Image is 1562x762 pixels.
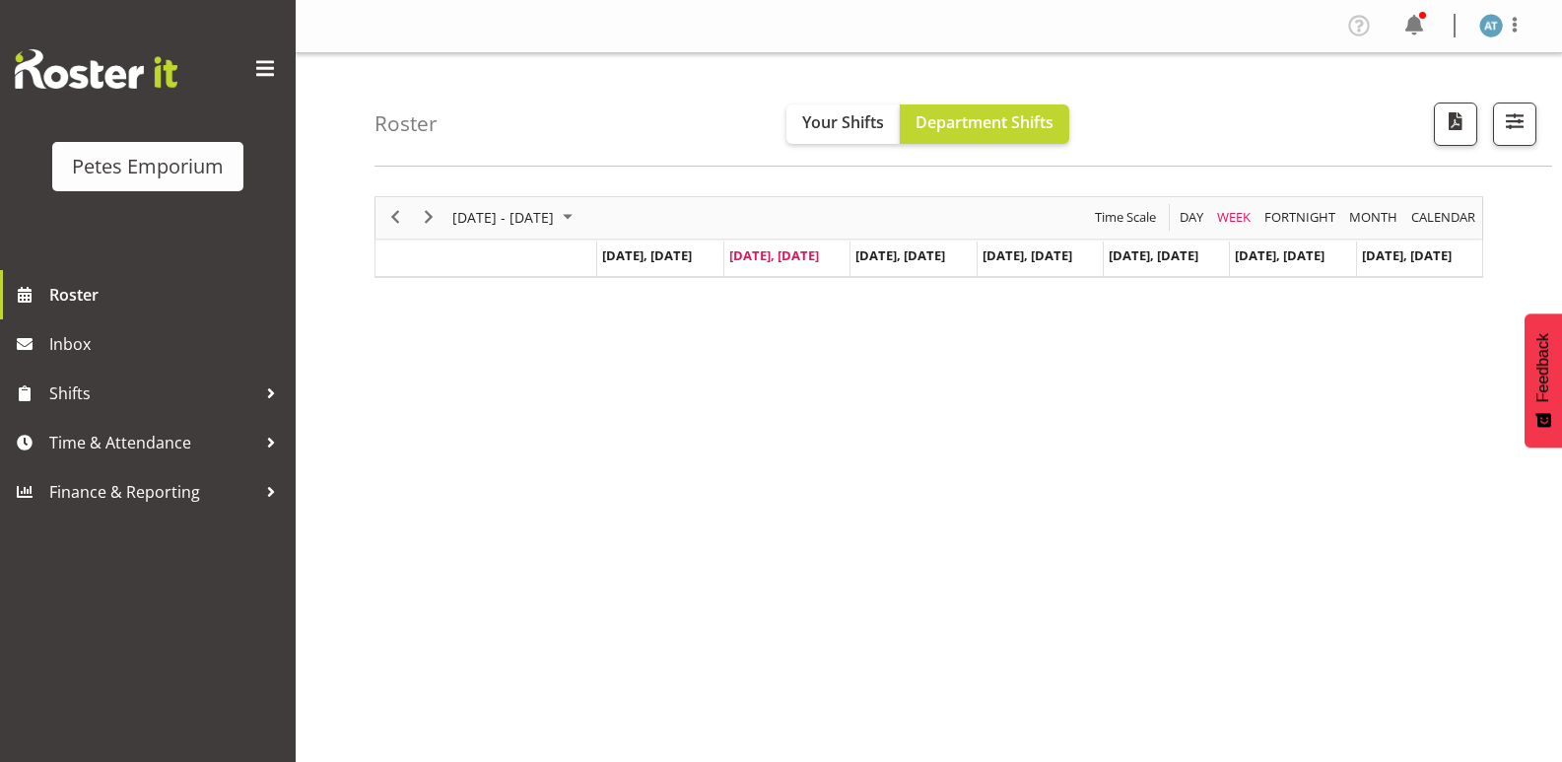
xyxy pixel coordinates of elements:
div: previous period [378,197,412,239]
button: Feedback - Show survey [1525,313,1562,448]
div: August 18 - 24, 2025 [445,197,584,239]
button: Timeline Day [1177,205,1207,230]
span: [DATE], [DATE] [1362,246,1452,264]
span: Department Shifts [916,111,1053,133]
button: Download a PDF of the roster according to the set date range. [1434,103,1477,146]
button: Department Shifts [900,104,1069,144]
span: calendar [1409,205,1477,230]
img: alex-micheal-taniwha5364.jpg [1479,14,1503,37]
span: Month [1347,205,1399,230]
span: Your Shifts [802,111,884,133]
span: Feedback [1534,333,1552,402]
div: next period [412,197,445,239]
span: [DATE], [DATE] [855,246,945,264]
span: Fortnight [1262,205,1337,230]
span: Day [1178,205,1205,230]
button: Month [1408,205,1479,230]
span: Finance & Reporting [49,477,256,507]
span: [DATE], [DATE] [729,246,819,264]
button: Timeline Month [1346,205,1401,230]
button: Filter Shifts [1493,103,1536,146]
button: Next [416,205,442,230]
button: Fortnight [1261,205,1339,230]
span: Time & Attendance [49,428,256,457]
span: [DATE] - [DATE] [450,205,556,230]
span: Shifts [49,379,256,408]
div: Petes Emporium [72,152,224,181]
button: Your Shifts [786,104,900,144]
span: Time Scale [1093,205,1158,230]
button: Time Scale [1092,205,1160,230]
span: [DATE], [DATE] [983,246,1072,264]
span: Inbox [49,329,286,359]
button: Timeline Week [1214,205,1255,230]
span: Roster [49,280,286,310]
div: Timeline Week of August 19, 2025 [374,196,1483,278]
span: [DATE], [DATE] [1109,246,1198,264]
button: Previous [382,205,409,230]
h4: Roster [374,112,438,135]
span: [DATE], [DATE] [1235,246,1324,264]
span: [DATE], [DATE] [602,246,692,264]
span: Week [1215,205,1253,230]
img: Rosterit website logo [15,49,177,89]
button: August 2025 [449,205,581,230]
